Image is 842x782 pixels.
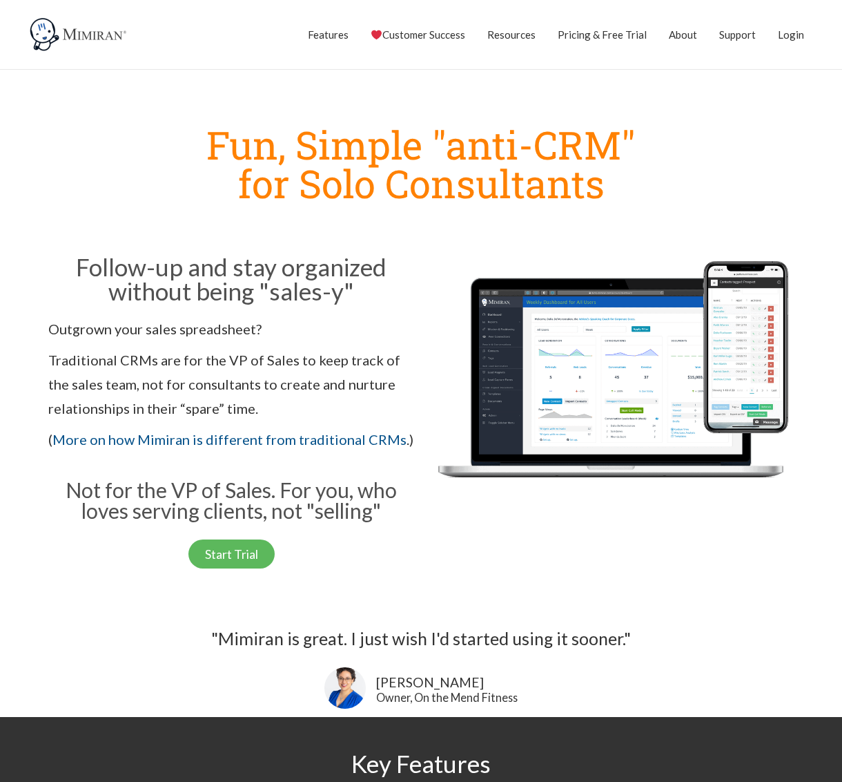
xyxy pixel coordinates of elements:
[28,624,814,654] div: "Mimiran is great. I just wish I'd started using it sooner."
[48,317,414,341] p: Outgrown your sales spreadsheet?
[376,692,518,703] div: Owner, On the Mend Fitness
[778,17,804,52] a: Login
[48,479,414,521] h3: Not for the VP of Sales. For you, who loves serving clients, not "selling"
[308,17,349,52] a: Features
[48,255,414,303] h2: Follow-up and stay organized without being "sales-y"
[371,17,465,52] a: Customer Success
[48,752,794,776] h2: Key Features
[188,540,275,569] a: Start Trial
[558,17,647,52] a: Pricing & Free Trial
[376,673,518,693] div: [PERSON_NAME]
[48,431,413,448] span: ( .)
[487,17,536,52] a: Resources
[52,431,407,448] a: More on how Mimiran is different from traditional CRMs
[324,667,366,709] img: Lisa Snow-- On the Mend Fitness
[371,30,382,40] img: ❤️
[205,548,258,560] span: Start Trial
[719,17,756,52] a: Support
[41,125,801,202] h1: Fun, Simple "anti-CRM" for Solo Consultants
[48,348,414,421] p: Traditional CRMs are for the VP of Sales to keep track of the sales team, not for consultants to ...
[28,17,131,52] img: Mimiran CRM
[669,17,697,52] a: About
[428,251,794,526] img: Mimiran CRM for solo consultants dashboard mobile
